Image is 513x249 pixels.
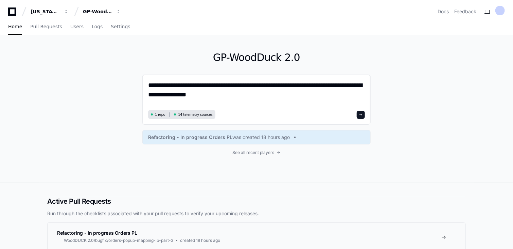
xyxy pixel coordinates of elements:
[233,150,275,155] span: See all recent players
[31,8,60,15] div: [US_STATE] Pacific
[232,134,290,141] span: was created 18 hours ago
[178,112,212,117] span: 14 telemetry sources
[70,25,84,29] span: Users
[155,112,165,117] span: 1 repo
[57,230,137,236] span: Refactoring - In progress Orders PL
[30,25,62,29] span: Pull Requests
[30,19,62,35] a: Pull Requests
[148,134,232,141] span: Refactoring - In progress Orders PL
[92,25,103,29] span: Logs
[47,210,466,217] p: Run through the checklists associated with your pull requests to verify your upcoming releases.
[142,150,371,155] a: See all recent players
[28,5,71,18] button: [US_STATE] Pacific
[8,25,22,29] span: Home
[180,238,220,243] span: created 18 hours ago
[142,51,371,64] h1: GP-WoodDuck 2.0
[111,25,130,29] span: Settings
[438,8,449,15] a: Docs
[454,8,476,15] button: Feedback
[83,8,112,15] div: GP-WoodDuck 2.0
[47,197,466,206] h2: Active Pull Requests
[64,238,173,243] span: WoodDUCK 2.0/bugfix/orders-popup-mapping-ip-part-3
[148,134,365,141] a: Refactoring - In progress Orders PLwas created 18 hours ago
[70,19,84,35] a: Users
[92,19,103,35] a: Logs
[80,5,124,18] button: GP-WoodDuck 2.0
[8,19,22,35] a: Home
[111,19,130,35] a: Settings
